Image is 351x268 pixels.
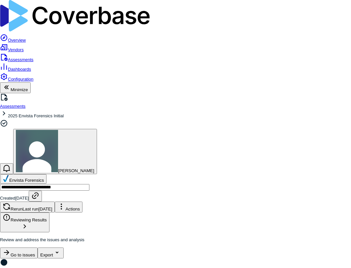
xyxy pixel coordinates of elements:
span: Minimize [11,87,28,92]
button: Actions [55,202,82,212]
span: Vendors [8,47,24,52]
span: Last run [DATE] [22,207,52,211]
button: Chadd Myers avatar[PERSON_NAME] [13,129,97,174]
span: Dashboards [8,67,31,72]
img: https://envistaforensics.com/ [3,175,9,182]
button: Copy link [29,191,42,202]
span: Assessments [8,57,33,62]
div: Reviewing Results [3,213,47,222]
img: Chadd Myers avatar [16,130,58,172]
button: Export [38,248,64,258]
span: Envista Forensics [9,178,44,183]
span: Overview [8,38,26,43]
span: Configuration [8,77,33,82]
span: [PERSON_NAME] [58,168,94,173]
span: 2025 Envista Forensics Initial [8,113,64,118]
